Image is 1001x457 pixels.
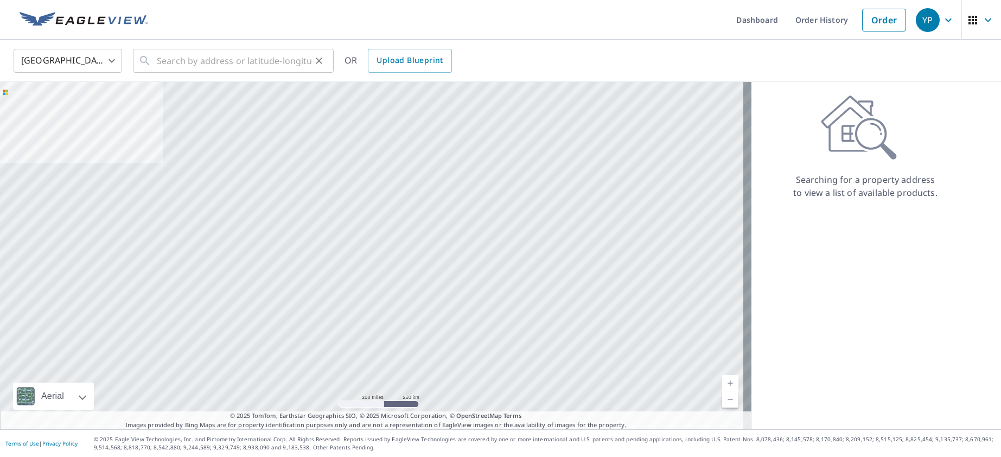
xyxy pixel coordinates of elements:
span: © 2025 TomTom, Earthstar Geographics SIO, © 2025 Microsoft Corporation, © [230,411,521,421]
input: Search by address or latitude-longitude [157,46,311,76]
div: YP [916,8,940,32]
a: Terms of Use [5,440,39,447]
div: OR [345,49,452,73]
a: Upload Blueprint [368,49,451,73]
p: © 2025 Eagle View Technologies, Inc. and Pictometry International Corp. All Rights Reserved. Repo... [94,435,996,452]
div: Aerial [38,383,67,410]
div: Aerial [13,383,94,410]
span: Upload Blueprint [377,54,443,67]
div: [GEOGRAPHIC_DATA] [14,46,122,76]
a: Current Level 5, Zoom Out [722,391,738,408]
p: | [5,440,78,447]
a: Order [862,9,906,31]
a: Terms [503,411,521,420]
a: Privacy Policy [42,440,78,447]
a: OpenStreetMap [456,411,502,420]
img: EV Logo [20,12,148,28]
a: Current Level 5, Zoom In [722,375,738,391]
p: Searching for a property address to view a list of available products. [793,173,938,199]
button: Clear [311,53,327,68]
